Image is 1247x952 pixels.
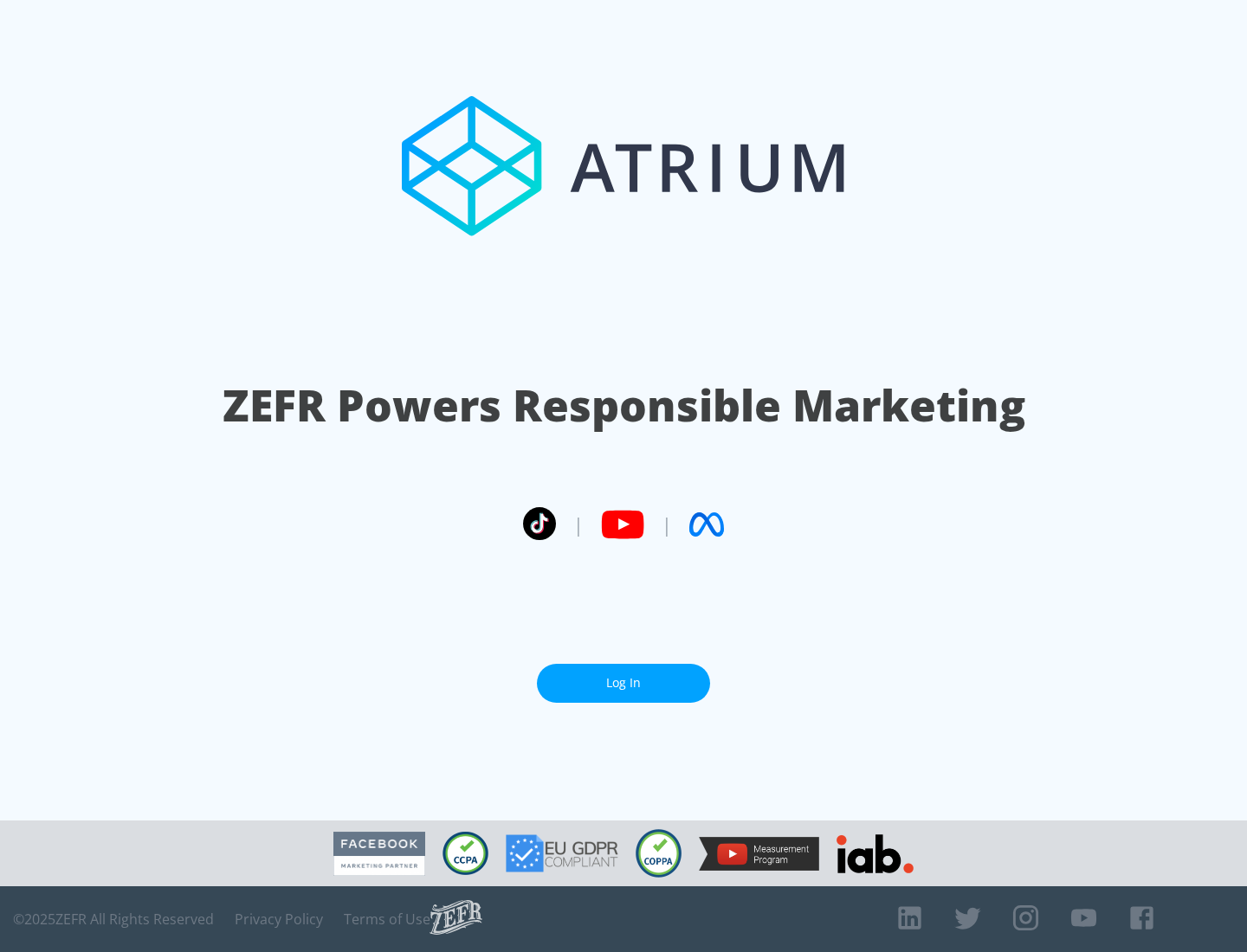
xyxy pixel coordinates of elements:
img: IAB [837,834,914,873]
img: COPPA Compliant [636,829,682,878]
span: | [662,511,672,537]
a: Log In [537,664,710,703]
img: YouTube Measurement Program [699,837,819,871]
img: Facebook Marketing Partner [333,832,425,876]
span: | [573,511,584,537]
span: © 2025 ZEFR All Rights Reserved [13,910,214,928]
img: CCPA Compliant [443,832,488,875]
img: GDPR Compliant [506,834,618,872]
a: Terms of Use [344,910,430,928]
a: Privacy Policy [235,910,323,928]
h1: ZEFR Powers Responsible Marketing [223,376,1025,435]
